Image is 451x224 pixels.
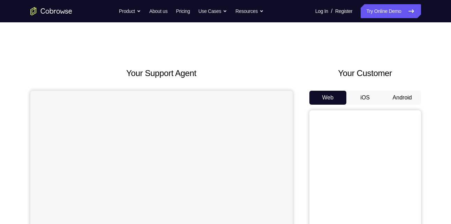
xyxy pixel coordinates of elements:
[309,91,347,105] button: Web
[149,4,167,18] a: About us
[198,4,227,18] button: Use Cases
[361,4,421,18] a: Try Online Demo
[335,4,352,18] a: Register
[384,91,421,105] button: Android
[119,4,141,18] button: Product
[309,67,421,80] h2: Your Customer
[331,7,332,15] span: /
[30,7,72,15] a: Go to the home page
[346,91,384,105] button: iOS
[315,4,328,18] a: Log In
[30,67,293,80] h2: Your Support Agent
[235,4,264,18] button: Resources
[176,4,190,18] a: Pricing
